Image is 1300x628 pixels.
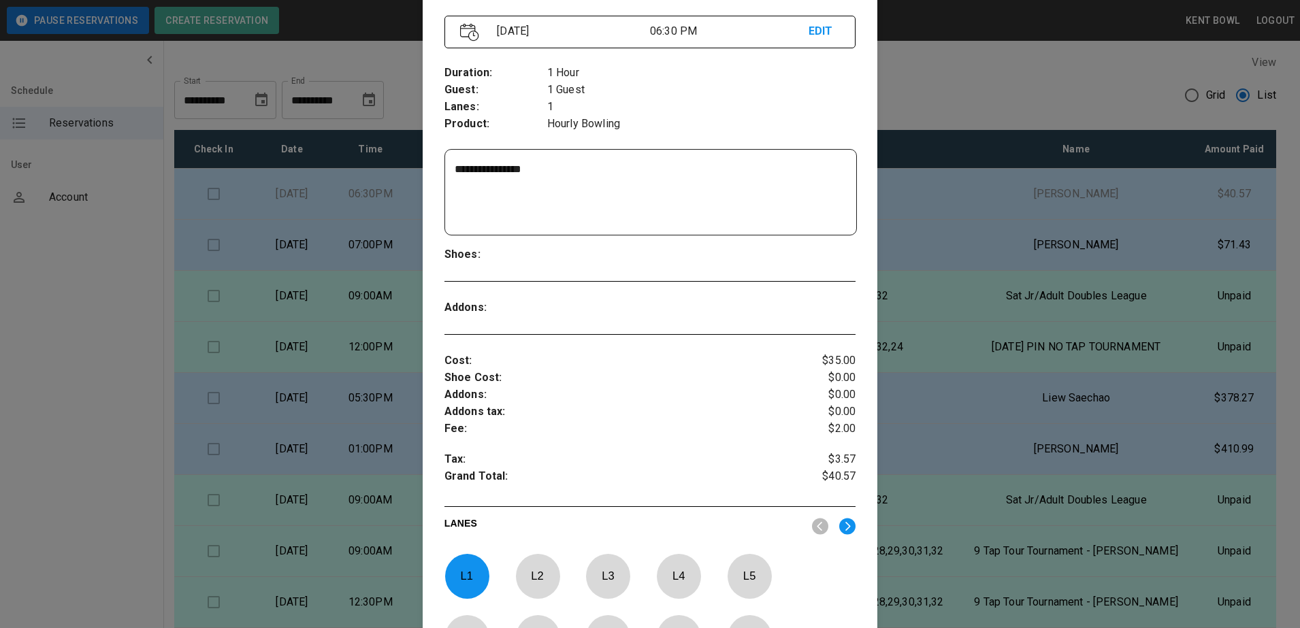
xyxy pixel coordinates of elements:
p: Fee : [444,420,787,437]
p: Addons : [444,386,787,403]
p: Hourly Bowling [547,116,856,133]
p: $0.00 [787,386,856,403]
p: Lanes : [444,99,547,116]
p: Shoes : [444,246,547,263]
p: L 2 [515,560,560,592]
p: $0.00 [787,369,856,386]
p: $35.00 [787,352,856,369]
p: [DATE] [491,23,650,39]
p: 1 [547,99,856,116]
p: $2.00 [787,420,856,437]
p: Product : [444,116,547,133]
p: Duration : [444,65,547,82]
p: Cost : [444,352,787,369]
p: 06:30 PM [650,23,809,39]
p: Addons : [444,299,547,316]
p: 1 Hour [547,65,856,82]
p: L 5 [727,560,772,592]
p: L 1 [444,560,489,592]
p: EDIT [809,23,841,40]
p: 1 Guest [547,82,856,99]
p: Tax : [444,451,787,468]
p: $40.57 [787,468,856,489]
p: Addons tax : [444,403,787,420]
p: $0.00 [787,403,856,420]
img: nav_left.svg [812,518,828,535]
p: $3.57 [787,451,856,468]
p: L 4 [656,560,701,592]
p: LANES [444,516,802,535]
p: Shoe Cost : [444,369,787,386]
p: Grand Total : [444,468,787,489]
img: right.svg [839,518,856,535]
img: Vector [460,23,479,42]
p: Guest : [444,82,547,99]
p: L 3 [585,560,630,592]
